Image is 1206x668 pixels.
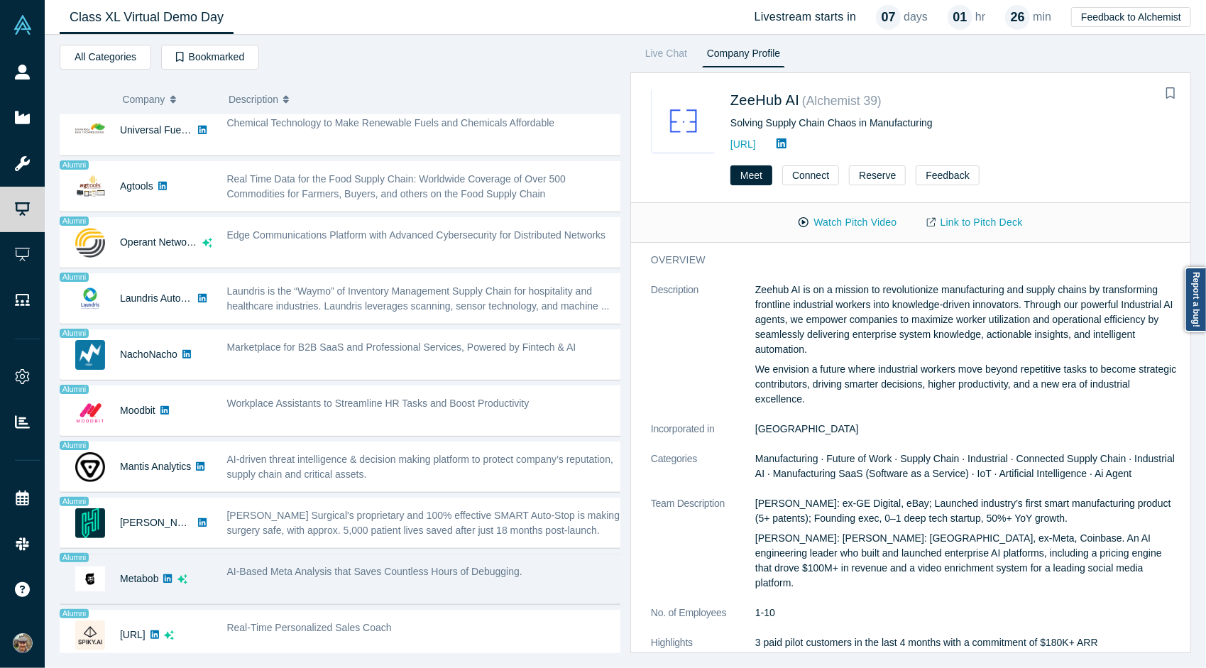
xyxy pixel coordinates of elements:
img: Hubly Surgical's Logo [75,508,105,538]
img: Alchemist Vault Logo [13,15,33,35]
a: NachoNacho [120,349,177,360]
a: Report a bug! [1185,267,1206,332]
span: Alumni [60,609,89,618]
div: 07 [876,5,901,30]
dt: Description [651,283,755,422]
svg: dsa ai sparkles [202,238,212,248]
button: All Categories [60,45,151,70]
button: Company [123,84,214,114]
span: Edge Communications Platform with Advanced Cybersecurity for Distributed Networks [227,229,606,241]
img: Operant Networks's Logo [75,228,105,258]
button: Watch Pitch Video [784,210,911,235]
dt: Incorporated in [651,422,755,451]
dt: Team Description [651,496,755,606]
p: [PERSON_NAME]: ex‑GE Digital, eBay; Launched industry’s first smart manufacturing product (5+ pat... [755,496,1181,526]
svg: dsa ai sparkles [177,574,187,584]
a: [URL] [730,138,756,150]
img: ZeeHub AI's Logo [651,89,716,153]
img: Mantis Analytics's Logo [75,452,105,482]
span: Chemical Technology to Make Renewable Fuels and Chemicals Affordable [227,117,555,128]
dd: 1-10 [755,606,1181,620]
div: 01 [948,5,972,30]
dt: Categories [651,451,755,496]
span: Workplace Assistants to Streamline HR Tasks and Boost Productivity [227,398,530,409]
span: AI-Based Meta Analysis that Saves Countless Hours of Debugging. [227,566,522,577]
img: Universal Fuel Technologies's Logo [75,116,105,146]
button: Feedback [916,165,979,185]
img: Spiky.ai's Logo [75,620,105,650]
a: Metabob [120,573,158,584]
span: Alumni [60,329,89,338]
a: ZeeHub AI [730,92,799,108]
img: Metabob's Logo [75,564,105,594]
a: Link to Pitch Deck [912,210,1038,235]
p: Zeehub AI is on a mission to revolutionize manufacturing and supply chains by transforming frontl... [755,283,1181,357]
span: Real Time Data for the Food Supply Chain: Worldwide Coverage of Over 500 Commodities for Farmers,... [227,173,566,199]
a: Class XL Virtual Demo Day [60,1,234,34]
img: Ian Bergman's Account [13,633,33,653]
div: Solving Supply Chain Chaos in Manufacturing [730,116,1171,131]
button: Bookmark [1161,84,1180,104]
span: Laundris is the “Waymo” of Inventory Management Supply Chain for hospitality and healthcare indus... [227,285,610,312]
a: Moodbit [120,405,155,416]
dt: No. of Employees [651,606,755,635]
span: [PERSON_NAME] Surgical's proprietary and 100% effective SMART Auto-Stop is making surgery safe, w... [227,510,620,536]
p: We envision a future where industrial workers move beyond repetitive tasks to become strategic co... [755,362,1181,407]
span: Alumni [60,160,89,170]
img: NachoNacho's Logo [75,340,105,370]
span: Alumni [60,217,89,226]
a: [PERSON_NAME] Surgical [120,517,241,528]
a: Mantis Analytics [120,461,191,472]
a: Universal Fuel Technologies [120,124,244,136]
img: Moodbit's Logo [75,396,105,426]
a: Laundris Autonomous Inventory Management [120,292,321,304]
span: Manufacturing · Future of Work · Supply Chain · Industrial · Connected Supply Chain · Industrial ... [755,453,1175,479]
span: Marketplace for B2B SaaS and Professional Services, Powered by Fintech & AI [227,341,576,353]
a: Agtools [120,180,153,192]
h4: Livestream starts in [755,10,857,23]
span: Company [123,84,165,114]
span: Alumni [60,441,89,450]
a: Company Profile [702,45,785,67]
p: min [1033,9,1051,26]
span: Alumni [60,553,89,562]
button: Bookmarked [161,45,259,70]
a: Live Chat [640,45,692,67]
span: Alumni [60,273,89,282]
span: Real-Time Personalized Sales Coach [227,622,392,633]
span: Alumni [60,385,89,394]
a: [URL] [120,629,146,640]
button: Description [229,84,610,114]
p: hr [975,9,985,26]
dd: [GEOGRAPHIC_DATA] [755,422,1181,437]
svg: dsa ai sparkles [164,630,174,640]
img: Agtools's Logo [75,172,105,202]
p: [PERSON_NAME]: [PERSON_NAME]: [GEOGRAPHIC_DATA], ex-Meta, Coinbase. An AI engineering leader who ... [755,531,1181,591]
span: Alumni [60,497,89,506]
button: Reserve [849,165,906,185]
span: AI-driven threat intelligence & decision making platform to protect company’s reputation, supply ... [227,454,613,480]
p: days [904,9,928,26]
small: ( Alchemist 39 ) [802,94,882,108]
button: Meet [730,165,772,185]
img: Laundris Autonomous Inventory Management's Logo [75,284,105,314]
button: Feedback to Alchemist [1071,7,1191,27]
h3: overview [651,253,1161,268]
span: Description [229,84,278,114]
div: 26 [1005,5,1030,30]
a: Operant Networks [120,236,200,248]
button: Connect [782,165,839,185]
